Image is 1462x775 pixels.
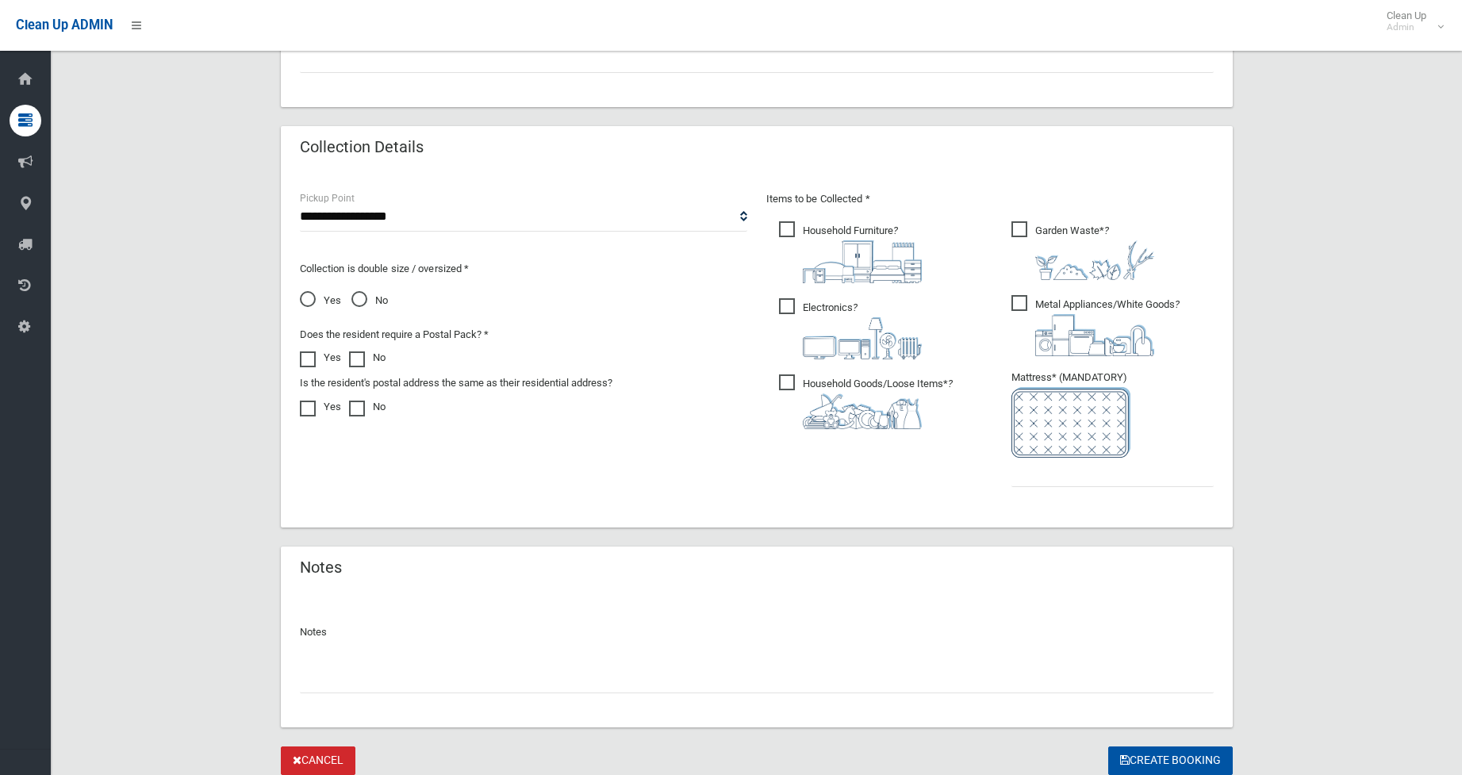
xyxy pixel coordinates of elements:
[281,552,361,583] header: Notes
[803,317,922,359] img: 394712a680b73dbc3d2a6a3a7ffe5a07.png
[300,325,489,344] label: Does the resident require a Postal Pack? *
[803,393,922,429] img: b13cc3517677393f34c0a387616ef184.png
[349,397,386,416] label: No
[779,374,953,429] span: Household Goods/Loose Items*
[803,301,922,359] i: ?
[300,397,341,416] label: Yes
[351,291,388,310] span: No
[1035,240,1154,280] img: 4fd8a5c772b2c999c83690221e5242e0.png
[300,623,1214,642] p: Notes
[300,291,341,310] span: Yes
[281,132,443,163] header: Collection Details
[803,240,922,283] img: aa9efdbe659d29b613fca23ba79d85cb.png
[803,378,953,429] i: ?
[1011,221,1154,280] span: Garden Waste*
[1011,371,1214,458] span: Mattress* (MANDATORY)
[1387,21,1426,33] small: Admin
[300,374,612,393] label: Is the resident's postal address the same as their residential address?
[779,221,922,283] span: Household Furniture
[1011,295,1180,356] span: Metal Appliances/White Goods
[1035,298,1180,356] i: ?
[300,259,747,278] p: Collection is double size / oversized *
[803,224,922,283] i: ?
[1379,10,1442,33] span: Clean Up
[349,348,386,367] label: No
[300,348,341,367] label: Yes
[1035,224,1154,280] i: ?
[766,190,1214,209] p: Items to be Collected *
[1035,314,1154,356] img: 36c1b0289cb1767239cdd3de9e694f19.png
[1011,387,1130,458] img: e7408bece873d2c1783593a074e5cb2f.png
[16,17,113,33] span: Clean Up ADMIN
[779,298,922,359] span: Electronics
